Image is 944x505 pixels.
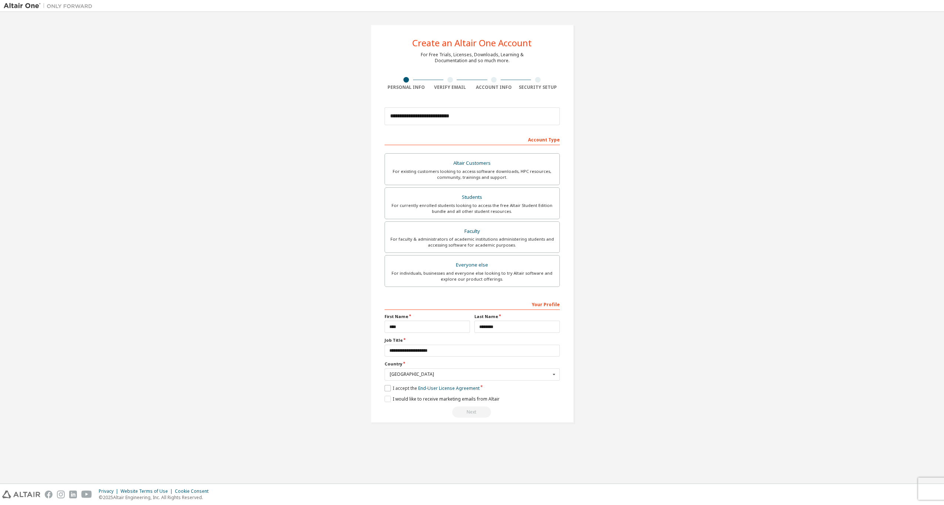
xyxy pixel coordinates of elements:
p: © 2025 Altair Engineering, Inc. All Rights Reserved. [99,494,213,501]
div: For currently enrolled students looking to access the free Altair Student Edition bundle and all ... [389,203,555,214]
img: youtube.svg [81,491,92,498]
div: Everyone else [389,260,555,270]
div: Faculty [389,226,555,237]
div: Cookie Consent [175,488,213,494]
div: For faculty & administrators of academic institutions administering students and accessing softwa... [389,236,555,248]
div: Read and acccept EULA to continue [385,407,560,418]
label: I would like to receive marketing emails from Altair [385,396,500,402]
div: Account Type [385,133,560,145]
div: For individuals, businesses and everyone else looking to try Altair software and explore our prod... [389,270,555,282]
div: Website Terms of Use [121,488,175,494]
div: Your Profile [385,298,560,310]
div: Verify Email [428,84,472,90]
div: For existing customers looking to access software downloads, HPC resources, community, trainings ... [389,168,555,180]
div: [GEOGRAPHIC_DATA] [390,372,551,377]
div: Altair Customers [389,158,555,168]
img: altair_logo.svg [2,491,40,498]
img: facebook.svg [45,491,53,498]
div: Students [389,192,555,203]
img: linkedin.svg [69,491,77,498]
img: instagram.svg [57,491,65,498]
div: Privacy [99,488,121,494]
label: I accept the [385,385,480,391]
div: Security Setup [516,84,560,90]
label: First Name [385,314,470,320]
a: End-User License Agreement [418,385,480,391]
div: Account Info [472,84,516,90]
div: For Free Trials, Licenses, Downloads, Learning & Documentation and so much more. [421,52,524,64]
label: Country [385,361,560,367]
div: Create an Altair One Account [412,39,532,47]
div: Personal Info [385,84,429,90]
img: Altair One [4,2,96,10]
label: Last Name [474,314,560,320]
label: Job Title [385,337,560,343]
